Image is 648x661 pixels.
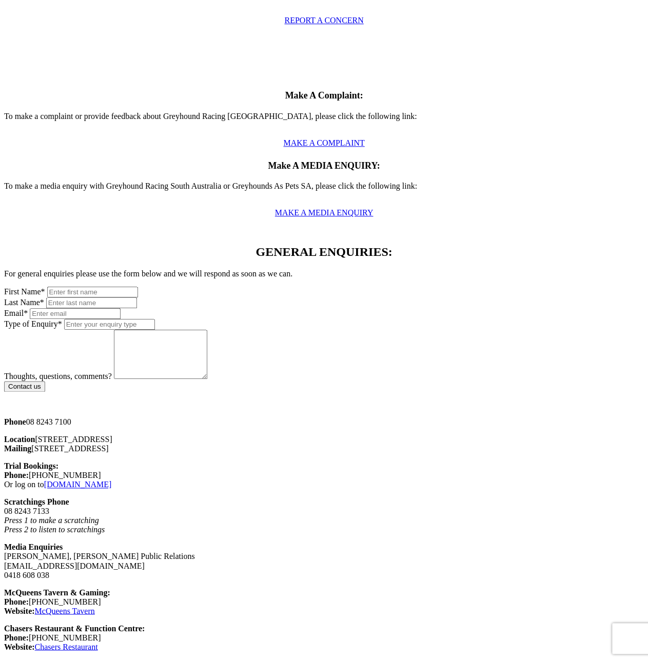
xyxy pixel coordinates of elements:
p: [STREET_ADDRESS] [STREET_ADDRESS] [4,435,644,453]
p: [PHONE_NUMBER] Or log on to [4,462,644,489]
strong: Phone: [4,633,29,642]
strong: Scratchings Phone [4,497,69,506]
em: Press 1 to make a scratching Press 2 to listen to scratchings [4,516,105,534]
strong: Phone: [4,471,29,479]
a: MAKE A COMPLAINT [283,138,364,147]
label: Type of Enquiry [4,319,62,328]
strong: Phone [4,417,26,426]
p: [PHONE_NUMBER] [4,588,644,615]
a: [DOMAIN_NAME] [44,480,112,489]
strong: Mailing [4,444,31,453]
strong: Website: [4,606,35,615]
label: Last Name [4,298,44,307]
label: First Name [4,287,45,296]
p: 08 8243 7100 [4,417,644,427]
p: 08 8243 7133 [4,497,644,534]
b: : [142,624,145,632]
span: Make A Complaint: [285,90,363,101]
p: To make a media enquiry with Greyhound Racing South Australia or Greyhounds As Pets SA, please cl... [4,182,644,200]
input: Contact us [4,381,45,392]
p: To make a complaint or provide feedback about Greyhound Racing [GEOGRAPHIC_DATA], please click th... [4,112,644,130]
p: [PHONE_NUMBER] [4,624,644,651]
strong: Phone: [4,597,29,606]
strong: Media Enquiries [4,543,63,551]
a: McQueens Tavern [35,606,95,615]
span: GENERAL ENQUIRIES: [256,245,392,258]
p: For general enquiries please use the form below and we will respond as soon as we can. [4,269,644,278]
a: Chasers Restaurant [35,642,98,651]
strong: Location [4,435,35,444]
span: Make A MEDIA ENQUIRY: [268,161,380,171]
input: Enter your enquiry type [64,319,155,330]
strong: Website: [4,642,35,651]
a: REPORT A CONCERN [284,16,363,25]
input: Enter first name [47,287,138,297]
b: : [107,588,110,596]
label: Email [4,309,30,317]
input: Enter last name [46,297,137,308]
label: Thoughts, questions, comments? [4,372,112,380]
a: MAKE A MEDIA ENQUIRY [275,208,374,217]
strong: McQueens Tavern & Gaming [4,588,107,596]
b: Trial Bookings: [4,462,58,470]
strong: Chasers Restaurant & Function Centre [4,624,142,632]
input: Enter email [30,308,121,319]
p: [PERSON_NAME], [PERSON_NAME] Public Relations [EMAIL_ADDRESS][DOMAIN_NAME] 0418 608 038 [4,543,644,579]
